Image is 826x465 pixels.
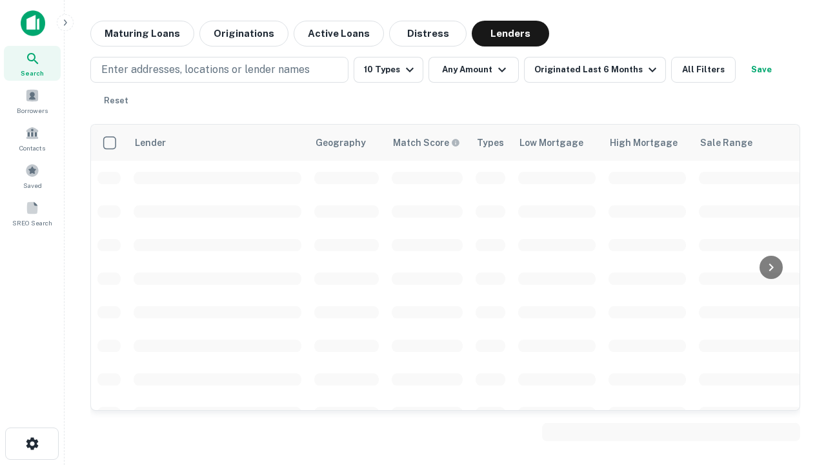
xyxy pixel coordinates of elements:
h6: Match Score [393,136,458,150]
span: SREO Search [12,218,52,228]
button: Any Amount [428,57,519,83]
a: Borrowers [4,83,61,118]
th: Types [469,125,512,161]
th: Capitalize uses an advanced AI algorithm to match your search with the best lender. The match sco... [385,125,469,161]
div: High Mortgage [610,135,678,150]
a: Search [4,46,61,81]
a: SREO Search [4,196,61,231]
a: Saved [4,158,61,193]
button: Maturing Loans [90,21,194,46]
div: Originated Last 6 Months [534,62,660,77]
th: Low Mortgage [512,125,602,161]
button: Active Loans [294,21,384,46]
th: Lender [127,125,308,161]
th: Geography [308,125,385,161]
img: capitalize-icon.png [21,10,45,36]
div: Capitalize uses an advanced AI algorithm to match your search with the best lender. The match sco... [393,136,460,150]
div: Types [477,135,504,150]
div: Low Mortgage [519,135,583,150]
button: Enter addresses, locations or lender names [90,57,348,83]
button: Originations [199,21,288,46]
button: Originated Last 6 Months [524,57,666,83]
span: Borrowers [17,105,48,116]
th: Sale Range [692,125,809,161]
iframe: Chat Widget [761,320,826,382]
button: Lenders [472,21,549,46]
span: Saved [23,180,42,191]
button: Save your search to get updates of matches that match your search criteria. [741,57,782,83]
a: Contacts [4,121,61,156]
button: 10 Types [354,57,423,83]
button: Distress [389,21,467,46]
button: All Filters [671,57,736,83]
th: High Mortgage [602,125,692,161]
button: Reset [96,88,137,114]
span: Search [21,68,44,78]
div: Lender [135,135,166,150]
span: Contacts [19,143,45,153]
div: Sale Range [700,135,752,150]
div: Geography [316,135,366,150]
p: Enter addresses, locations or lender names [101,62,310,77]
